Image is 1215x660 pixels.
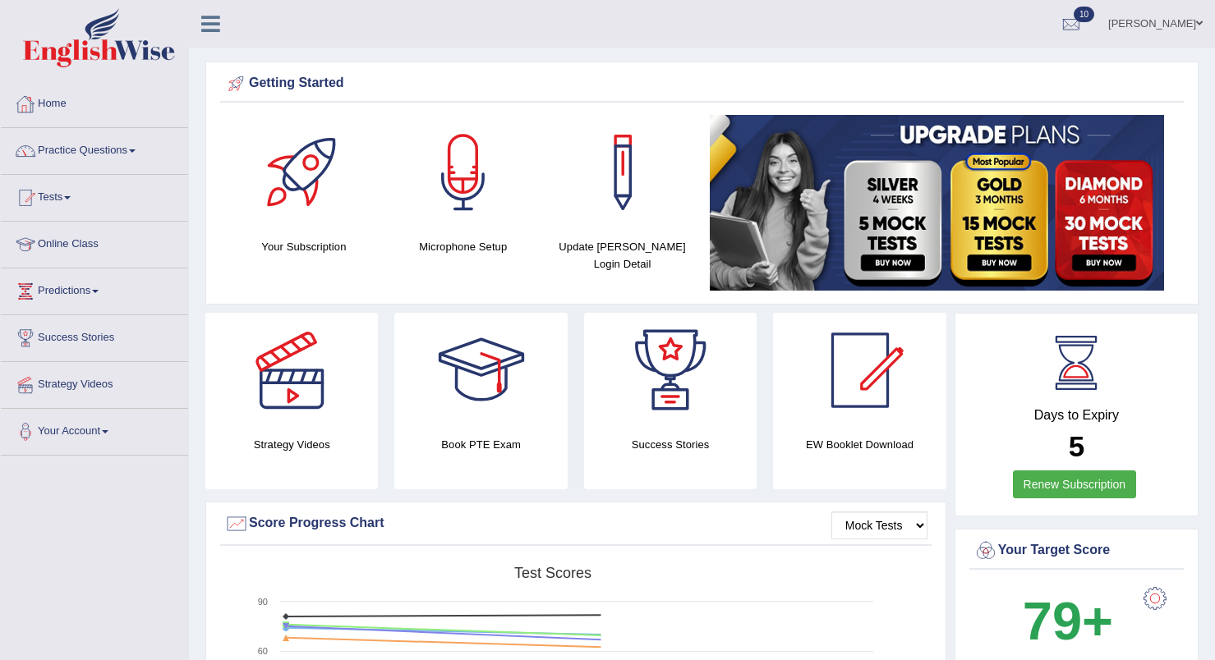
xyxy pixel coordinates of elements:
[1013,470,1137,498] a: Renew Subscription
[1,268,188,309] a: Predictions
[232,238,375,255] h4: Your Subscription
[392,238,535,255] h4: Microphone Setup
[973,408,1180,423] h4: Days to Expiry
[1,81,188,122] a: Home
[973,539,1180,563] div: Your Target Score
[514,565,591,581] tspan: Test scores
[1069,430,1084,462] b: 5
[1,175,188,216] a: Tests
[1,362,188,403] a: Strategy Videos
[710,115,1164,291] img: small5.jpg
[394,436,567,453] h4: Book PTE Exam
[584,436,757,453] h4: Success Stories
[1074,7,1094,22] span: 10
[224,511,927,536] div: Score Progress Chart
[1,128,188,169] a: Practice Questions
[1023,591,1113,651] b: 79+
[1,315,188,356] a: Success Stories
[258,597,268,607] text: 90
[224,71,1180,96] div: Getting Started
[773,436,946,453] h4: EW Booklet Download
[258,646,268,656] text: 60
[551,238,694,273] h4: Update [PERSON_NAME] Login Detail
[1,409,188,450] a: Your Account
[205,436,378,453] h4: Strategy Videos
[1,222,188,263] a: Online Class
